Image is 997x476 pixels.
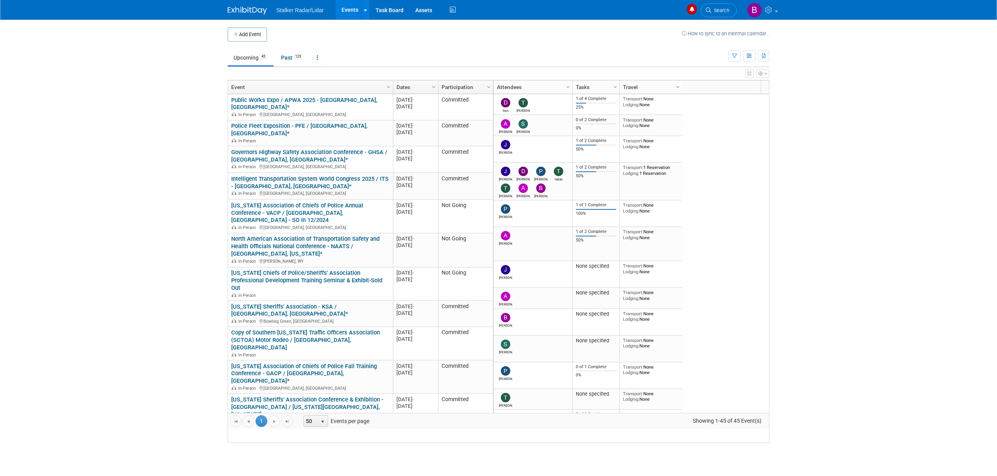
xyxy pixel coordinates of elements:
[232,386,236,390] img: In-Person Event
[499,322,513,327] div: Brian Wong
[231,318,389,324] div: Bowling Green, [GEOGRAPHIC_DATA]
[623,290,643,295] span: Transport:
[413,396,414,402] span: -
[245,418,252,425] span: Go to the previous page
[396,182,435,189] div: [DATE]
[232,293,236,297] img: In-Person Event
[564,80,573,92] a: Column Settings
[501,393,510,402] img: Thomas Kenia
[396,363,435,369] div: [DATE]
[623,311,679,322] div: None None
[686,415,769,426] span: Showing 1-45 of 45 Event(s)
[675,84,681,90] span: Column Settings
[231,329,380,351] a: Copy of Southern [US_STATE] Traffic Officers Association (SCTOA) Motor Rodeo / [GEOGRAPHIC_DATA],...
[396,269,435,276] div: [DATE]
[576,125,617,131] div: 0%
[517,176,530,181] div: David Schmidt
[517,107,530,113] div: Thomas Kenia
[623,202,679,214] div: None None
[623,138,643,144] span: Transport:
[413,363,414,369] span: -
[231,224,389,231] div: [GEOGRAPHIC_DATA], [GEOGRAPHIC_DATA]
[623,229,643,234] span: Transport:
[396,235,435,242] div: [DATE]
[438,173,493,200] td: Committed
[413,270,414,276] span: -
[413,123,414,129] span: -
[430,80,438,92] a: Column Settings
[576,165,617,170] div: 1 of 2 Complete
[519,98,528,107] img: Thomas Kenia
[499,402,513,407] div: Thomas Kenia
[231,122,367,137] a: Police Fleet Exposition - PFE / [GEOGRAPHIC_DATA], [GEOGRAPHIC_DATA]*
[385,84,392,90] span: Column Settings
[231,235,380,257] a: North American Association of Transportation Safety and Health Officials National Conference - NA...
[501,140,510,149] img: Jacob Boyle
[238,293,258,298] span: In-Person
[554,167,563,176] img: tadas eikinas
[438,267,493,301] td: Not Going
[438,360,493,394] td: Committed
[576,338,617,344] div: None specified
[623,364,643,370] span: Transport:
[501,313,510,322] img: Brian Wong
[576,96,617,102] div: 1 of 4 Complete
[501,119,510,129] img: adam holland
[501,183,510,193] img: Tommy Yates
[438,233,493,267] td: Not Going
[231,175,389,190] a: Intelligent Transportation System World Congress 2025 / ITS - [GEOGRAPHIC_DATA], [GEOGRAPHIC_DATA]*
[499,376,513,381] div: Patrick Fagan
[396,122,435,129] div: [DATE]
[499,176,513,181] div: John Kestel
[576,364,617,370] div: 0 of 1 Complete
[304,416,317,427] span: 50
[576,412,617,417] div: 0 of 1 Complete
[576,372,617,378] div: 0%
[228,50,274,65] a: Upcoming45
[293,54,303,60] span: 125
[232,138,236,142] img: In-Person Event
[231,96,377,111] a: Public Works Expo / APWA 2025 - [GEOGRAPHIC_DATA], [GEOGRAPHIC_DATA]*
[682,31,769,36] a: How to sync to an external calendar...
[396,103,435,110] div: [DATE]
[623,208,639,214] span: Lodging:
[623,165,679,176] div: 1 Reservation 1 Reservation
[623,96,643,102] span: Transport:
[284,418,290,425] span: Go to the last page
[497,80,567,94] a: Attendees
[576,311,617,317] div: None specified
[501,98,510,107] img: Don Horen
[623,229,679,240] div: None None
[623,316,639,322] span: Lodging:
[232,259,236,263] img: In-Person Event
[232,352,236,356] img: In-Person Event
[238,112,258,117] span: In-Person
[238,319,258,324] span: In-Person
[396,175,435,182] div: [DATE]
[238,386,258,391] span: In-Person
[438,394,493,427] td: Committed
[534,193,548,198] div: Brooke Journet
[268,415,280,427] a: Go to the next page
[623,144,639,149] span: Lodging:
[396,369,435,376] div: [DATE]
[396,242,435,249] div: [DATE]
[499,214,513,219] div: Patrick Fagan
[413,329,414,335] span: -
[238,225,258,230] span: In-Person
[231,111,389,118] div: [GEOGRAPHIC_DATA], [GEOGRAPHIC_DATA]
[499,240,513,245] div: Andrew Davis
[413,236,414,242] span: -
[232,225,236,229] img: In-Person Event
[396,80,433,94] a: Dates
[228,27,267,42] button: Add Event
[238,191,258,196] span: In-Person
[256,415,267,427] span: 1
[232,164,236,168] img: In-Person Event
[396,209,435,215] div: [DATE]
[701,4,737,17] a: Search
[259,54,268,60] span: 45
[413,303,414,309] span: -
[233,418,239,425] span: Go to the first page
[565,84,571,90] span: Column Settings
